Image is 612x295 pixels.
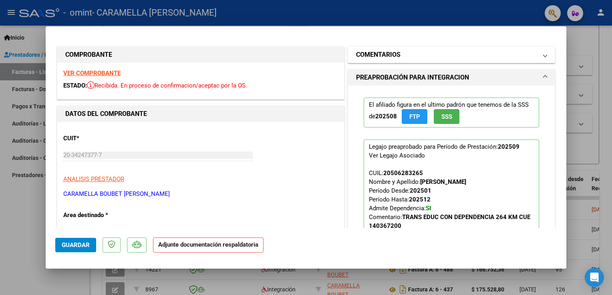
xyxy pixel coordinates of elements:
p: Legajo preaprobado para Período de Prestación: [364,140,539,255]
strong: 202512 [409,196,431,203]
p: CUIT [63,134,146,143]
button: Guardar [55,238,96,252]
div: Open Intercom Messenger [585,268,604,287]
div: 20506283265 [383,169,423,177]
strong: TRANS EDUC CON DEPENDENCIA 264 KM CUE 140367200 [369,213,530,229]
span: CUIL: Nombre y Apellido: Período Desde: Período Hasta: Admite Dependencia: [369,169,530,229]
span: SSS [441,113,452,120]
span: Guardar [62,241,90,249]
strong: 202508 [375,113,397,120]
button: SSS [434,109,459,124]
span: Comentario: [369,213,530,229]
span: ESTADO: [63,82,87,89]
div: PREAPROBACIÓN PARA INTEGRACION [348,86,555,273]
p: El afiliado figura en el ultimo padrón que tenemos de la SSS de [364,98,539,128]
button: FTP [402,109,427,124]
div: Ver Legajo Asociado [369,151,425,160]
strong: SI [426,205,431,212]
strong: 202509 [498,143,519,150]
mat-expansion-panel-header: COMENTARIOS [348,47,555,63]
p: CARAMELLA BOUBET [PERSON_NAME] [63,189,338,199]
a: VER COMPROBANTE [63,70,121,77]
p: Area destinado * [63,211,146,220]
mat-expansion-panel-header: PREAPROBACIÓN PARA INTEGRACION [348,70,555,86]
span: FTP [409,113,420,120]
strong: Adjunte documentación respaldatoria [158,241,258,248]
span: ANALISIS PRESTADOR [63,175,124,183]
h1: COMENTARIOS [356,50,401,60]
strong: 202501 [410,187,431,194]
strong: DATOS DEL COMPROBANTE [65,110,147,118]
span: Recibida. En proceso de confirmacion/aceptac por la OS. [87,82,247,89]
strong: [PERSON_NAME] [420,178,466,185]
h1: PREAPROBACIÓN PARA INTEGRACION [356,73,469,82]
strong: COMPROBANTE [65,51,112,58]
